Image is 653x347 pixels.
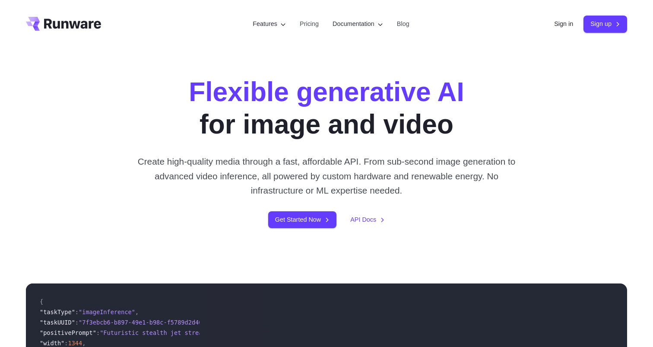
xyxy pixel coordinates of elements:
[134,154,519,197] p: Create high-quality media through a fast, affordable API. From sub-second image generation to adv...
[75,319,79,326] span: :
[40,340,64,347] span: "width"
[40,309,75,315] span: "taskType"
[253,19,286,29] label: Features
[68,340,82,347] span: 1344
[100,329,422,336] span: "Futuristic stealth jet streaking through a neon-lit cityscape with glowing purple exhaust"
[189,77,464,107] strong: Flexible generative AI
[40,329,96,336] span: "positivePrompt"
[268,211,336,228] a: Get Started Now
[189,76,464,140] h1: for image and video
[82,340,86,347] span: ,
[96,329,100,336] span: :
[583,16,627,32] a: Sign up
[40,298,43,305] span: {
[333,19,383,29] label: Documentation
[40,319,75,326] span: "taskUUID"
[79,309,135,315] span: "imageInference"
[300,19,319,29] a: Pricing
[79,319,213,326] span: "7f3ebcb6-b897-49e1-b98c-f5789d2d40d7"
[350,215,385,225] a: API Docs
[397,19,409,29] a: Blog
[26,17,101,31] a: Go to /
[75,309,79,315] span: :
[64,340,68,347] span: :
[554,19,573,29] a: Sign in
[135,309,139,315] span: ,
